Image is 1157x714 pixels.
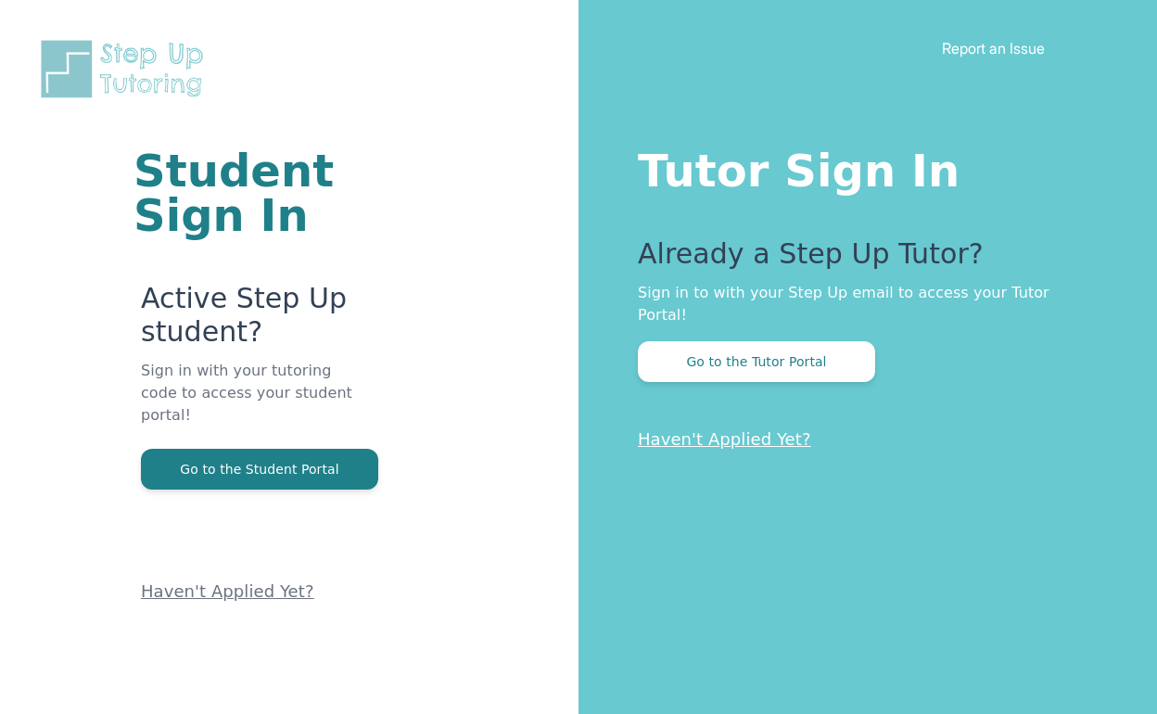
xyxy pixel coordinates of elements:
p: Already a Step Up Tutor? [638,237,1083,282]
button: Go to the Student Portal [141,449,378,490]
h1: Student Sign In [133,148,356,237]
img: Step Up Tutoring horizontal logo [37,37,215,101]
a: Go to the Tutor Portal [638,352,875,370]
h1: Tutor Sign In [638,141,1083,193]
a: Haven't Applied Yet? [638,429,811,449]
a: Go to the Student Portal [141,460,378,478]
p: Sign in to with your Step Up email to access your Tutor Portal! [638,282,1083,326]
p: Sign in with your tutoring code to access your student portal! [141,360,356,449]
p: Active Step Up student? [141,282,356,360]
a: Report an Issue [942,39,1045,57]
a: Haven't Applied Yet? [141,581,314,601]
button: Go to the Tutor Portal [638,341,875,382]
